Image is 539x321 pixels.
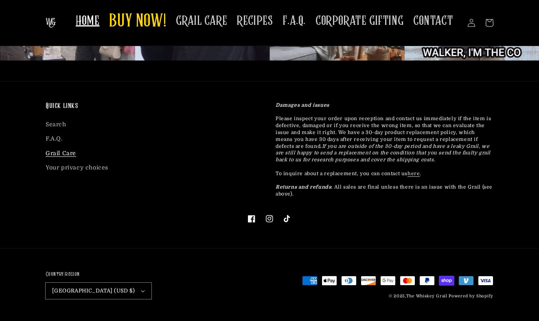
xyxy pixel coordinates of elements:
a: Search [46,119,66,132]
small: © 2025, [389,294,447,298]
h2: Quick links [46,102,263,111]
a: RECIPES [232,8,278,34]
img: The Whiskey Grail [46,18,56,28]
a: F.A.Q. [46,132,63,146]
a: CONTACT [408,8,458,34]
a: The Whiskey Grail [406,294,447,298]
span: HOME [76,13,99,29]
a: Powered by Shopify [449,294,493,298]
a: BUY NOW! [104,6,171,38]
a: HOME [71,8,104,34]
button: [GEOGRAPHIC_DATA] (USD $) [46,283,151,299]
span: GRAIL CARE [176,13,227,29]
a: here [408,171,420,176]
strong: Damages and issues [276,102,329,108]
p: Please inspect your order upon reception and contact us immediately if the item is defective, dam... [276,102,493,198]
span: F.A.Q. [283,13,306,29]
a: F.A.Q. [278,8,311,34]
h2: Country/region [46,270,151,279]
strong: Returns and refunds [276,184,331,190]
em: If you are outside of the 30-day period and have a leaky Grail, we are still happy to send a repl... [276,143,491,163]
span: RECIPES [237,13,273,29]
a: Grail Care [46,146,76,160]
span: BUY NOW! [109,11,166,33]
a: Your privacy choices [46,160,108,175]
span: CONTACT [413,13,453,29]
a: GRAIL CARE [171,8,232,34]
a: CORPORATE GIFTING [311,8,408,34]
span: CORPORATE GIFTING [316,13,403,29]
